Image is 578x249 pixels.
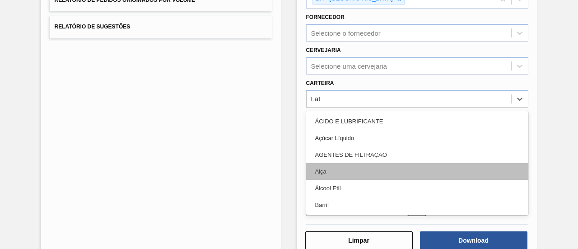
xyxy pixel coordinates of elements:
font: Barril [315,202,329,208]
font: Fornecedor [306,14,345,20]
font: Alça [315,168,326,175]
button: Relatório de Sugestões [50,16,272,38]
font: ÁCIDO E LUBRIFICANTE [315,118,383,125]
font: Carteira [306,80,334,86]
font: Download [458,237,489,244]
font: Cervejaria [306,47,341,53]
font: Álcool Etil [315,185,341,192]
font: AGENTES DE FILTRAÇÃO [315,151,387,158]
font: Açúcar Líquido [315,135,354,141]
font: Limpar [348,237,369,244]
font: Selecione o fornecedor [311,29,381,37]
font: Selecione uma cervejaria [311,62,387,70]
font: Relatório de Sugestões [55,24,131,30]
